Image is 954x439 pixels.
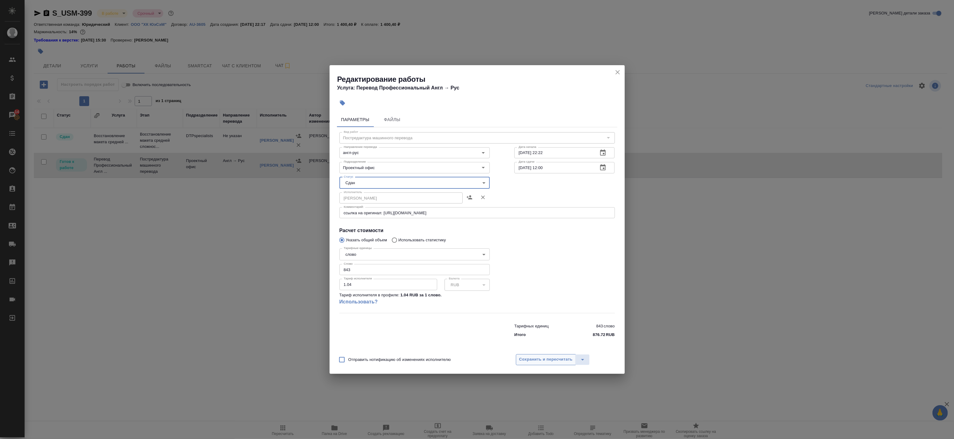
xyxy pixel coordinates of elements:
[479,148,488,157] button: Open
[344,211,611,215] textarea: ссылка на оригинал: [URL][DOMAIN_NAME]
[519,356,573,363] span: Сохранить и пересчитать
[516,354,576,365] button: Сохранить и пересчитать
[596,323,603,329] p: 843
[476,190,490,205] button: Удалить
[344,180,357,185] button: Сдан
[593,332,605,338] p: 876.72
[463,190,476,205] button: Назначить
[344,252,358,257] button: слово
[339,248,490,260] div: слово
[613,68,622,77] button: close
[514,332,526,338] p: Итого
[339,177,490,189] div: Сдан
[514,323,549,329] p: Тарифных единиц
[348,357,451,363] span: Отправить нотификацию об изменениях исполнителю
[516,354,590,365] div: split button
[445,279,490,291] div: RUB
[341,116,370,124] span: Параметры
[606,332,615,338] p: RUB
[449,282,461,287] button: RUB
[339,292,400,298] p: Тариф исполнителя в профиле:
[336,96,349,110] button: Добавить тэг
[479,163,488,172] button: Open
[378,116,407,124] span: Файлы
[339,227,615,234] h4: Расчет стоимости
[337,74,625,84] h2: Редактирование работы
[339,298,490,306] a: Использовать?
[337,84,625,92] h4: Услуга: Перевод Профессиональный Англ → Рус
[604,323,615,329] p: слово
[400,292,441,298] p: 1.04 RUB за 1 слово .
